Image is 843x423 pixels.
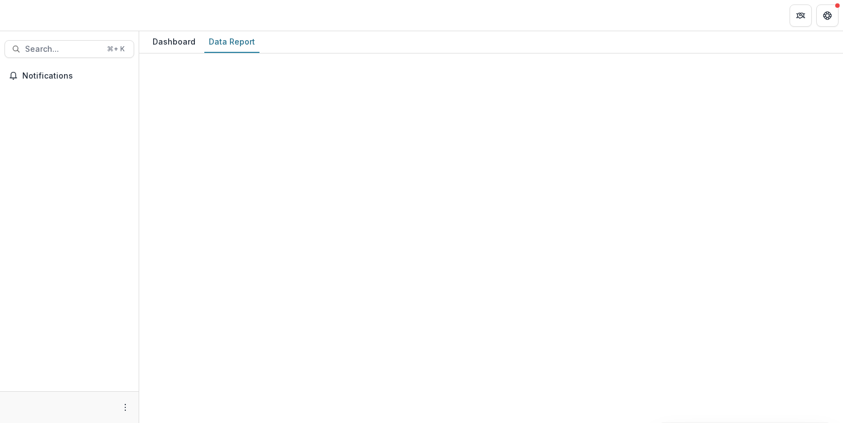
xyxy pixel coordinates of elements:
a: Data Report [204,31,259,53]
div: Dashboard [148,33,200,50]
span: Search... [25,45,100,54]
button: More [119,401,132,414]
button: Get Help [816,4,839,27]
div: Data Report [204,33,259,50]
a: Dashboard [148,31,200,53]
span: Notifications [22,71,130,81]
div: ⌘ + K [105,43,127,55]
button: Partners [790,4,812,27]
button: Notifications [4,67,134,85]
button: Search... [4,40,134,58]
